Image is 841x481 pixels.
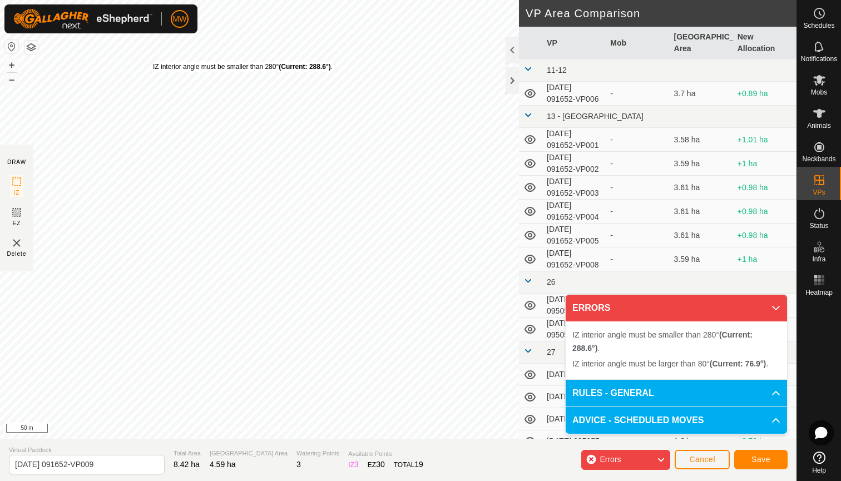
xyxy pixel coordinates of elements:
td: [DATE] 091652-VP004 [542,200,606,224]
span: EZ [13,219,21,227]
td: [DATE] 091652-VP001 [542,128,606,152]
span: IZ interior angle must be larger than 80° . [572,359,768,368]
span: 3 [296,460,301,469]
span: 19 [414,460,423,469]
span: VPs [813,189,825,196]
td: [DATE] 095057 [542,430,606,453]
td: 2.04 ha [670,294,733,318]
div: - [610,254,665,265]
span: Mobs [811,89,827,96]
td: 3.59 ha [670,247,733,271]
span: Watering Points [296,449,339,458]
span: Notifications [801,56,837,62]
td: 3.61 ha [670,200,733,224]
td: [DATE] 091652-VP005 [542,224,606,247]
button: Map Layers [24,41,38,54]
span: MW [173,13,187,25]
button: + [5,58,18,72]
div: TOTAL [394,459,423,470]
span: 11-12 [547,66,567,75]
button: Save [734,450,788,469]
td: [DATE] 095057-VP004 [542,294,606,318]
div: - [610,88,665,100]
td: 3.61 ha [670,224,733,247]
div: - [610,134,665,146]
span: Total Area [174,449,201,458]
h2: VP Area Comparison [526,7,797,20]
img: VP [10,236,23,250]
td: [DATE] 093723 [542,364,606,386]
td: +2.55 ha [733,294,797,318]
td: [DATE] 091652-VP002 [542,152,606,176]
div: - [610,230,665,241]
th: New Allocation [733,27,797,59]
td: +1 ha [733,247,797,271]
span: 30 [376,460,385,469]
td: [DATE] 094755 [542,386,606,408]
td: [DATE] 091652-VP003 [542,176,606,200]
span: 3 [354,460,359,469]
span: Delete [7,250,27,258]
span: Infra [812,256,825,262]
p-accordion-header: RULES - GENERAL [566,380,787,406]
span: Available Points [348,449,423,459]
button: Reset Map [5,40,18,53]
span: Neckbands [802,156,835,162]
th: Mob [606,27,669,59]
td: [DATE] 091652-VP006 [542,82,606,106]
b: (Current: 288.6°) [279,63,331,71]
td: [DATE] 094853 [542,408,606,430]
div: EZ [368,459,385,470]
img: Gallagher Logo [13,9,152,29]
a: Privacy Policy [215,424,257,434]
span: 8.42 ha [174,460,200,469]
span: Heatmap [805,289,833,296]
td: 3.58 ha [670,128,733,152]
p-accordion-header: ADVICE - SCHEDULED MOVES [566,407,787,434]
span: RULES - GENERAL [572,386,654,400]
td: 3.59 ha [670,152,733,176]
td: [DATE] 091652-VP008 [542,247,606,271]
td: +0.98 ha [733,176,797,200]
span: Save [751,455,770,464]
span: 13 - [GEOGRAPHIC_DATA] [547,112,644,121]
span: 4.59 ha [210,460,236,469]
td: 3.7 ha [670,82,733,106]
span: ERRORS [572,301,610,315]
div: IZ interior angle must be smaller than 280° . [153,62,333,72]
span: IZ [14,189,20,197]
div: DRAW [7,158,26,166]
span: ADVICE - SCHEDULED MOVES [572,414,704,427]
th: VP [542,27,606,59]
span: [GEOGRAPHIC_DATA] Area [210,449,288,458]
a: Contact Us [270,424,303,434]
div: IZ [348,459,358,470]
p-accordion-header: ERRORS [566,295,787,321]
span: 26 [547,277,556,286]
span: Virtual Paddock [9,445,165,455]
button: Cancel [675,450,730,469]
td: +1 ha [733,152,797,176]
div: - [610,206,665,217]
a: Help [797,447,841,478]
p-accordion-content: ERRORS [566,321,787,379]
span: Cancel [689,455,715,464]
div: - [610,158,665,170]
span: Schedules [803,22,834,29]
span: Animals [807,122,831,129]
td: +0.98 ha [733,224,797,247]
td: +0.98 ha [733,200,797,224]
b: (Current: 76.9°) [710,359,766,368]
span: Help [812,467,826,474]
div: - [610,182,665,194]
span: 27 [547,348,556,356]
td: 3.61 ha [670,176,733,200]
div: - [610,435,665,447]
span: IZ interior angle must be smaller than 280° . [572,330,753,353]
span: Status [809,222,828,229]
td: +1.01 ha [733,128,797,152]
td: [DATE] 095057-VP005 [542,318,606,341]
span: Errors [600,455,621,464]
button: – [5,73,18,86]
th: [GEOGRAPHIC_DATA] Area [670,27,733,59]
